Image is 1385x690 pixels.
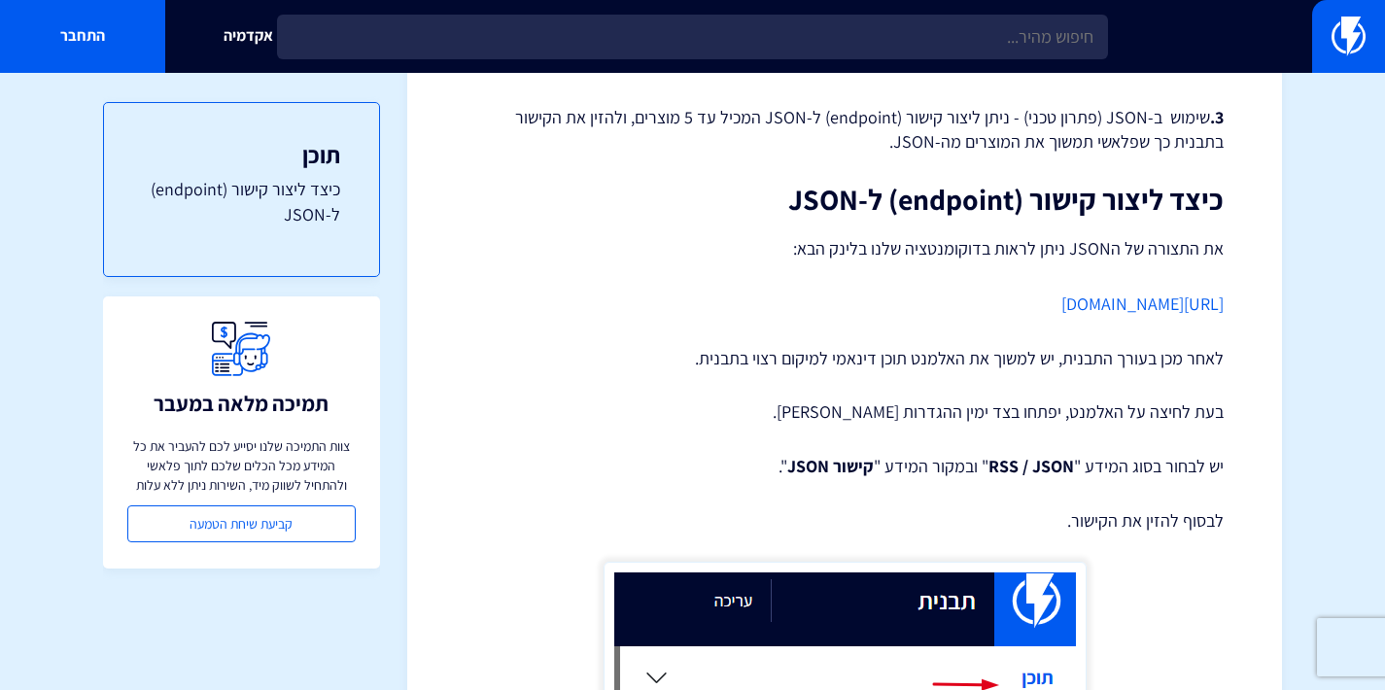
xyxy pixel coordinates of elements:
[466,346,1224,371] p: לאחר מכן בעורך התבנית, יש למשוך את האלמנט תוכן דינאמי למיקום רצוי בתבנית.
[466,454,1224,479] p: יש לבחור בסוג המידע " " ובמקור המידע " ".
[1210,106,1224,128] strong: 3.
[127,505,356,542] a: קביעת שיחת הטמעה
[466,105,1224,155] p: שימוש ב-JSON (פתרון טכני) - ניתן ליצור קישור (endpoint) ל-JSON המכיל עד 5 מוצרים, ולהזין את הקישו...
[154,392,329,415] h3: תמיכה מלאה במעבר
[787,455,874,477] strong: קישור JSON
[466,184,1224,216] h2: כיצד ליצור קישור (endpoint) ל-JSON
[466,235,1224,262] p: את התצורה של הJSON ניתן לראות בדוקומנטציה שלנו בלינק הבא:
[143,177,340,226] a: כיצד ליצור קישור (endpoint) ל-JSON
[1007,52,1165,74] a: ניתן לקרוא בהרחבה כאן.
[988,455,1074,477] strong: RSS / JSON
[143,142,340,167] h3: תוכן
[466,508,1224,534] p: לבסוף להזין את הקישור.
[466,399,1224,425] p: בעת לחיצה על האלמנט, יפתחו בצד ימין ההגדרות [PERSON_NAME].
[277,15,1108,59] input: חיפוש מהיר...
[1061,293,1224,315] a: [URL][DOMAIN_NAME]
[127,436,356,495] p: צוות התמיכה שלנו יסייע לכם להעביר את כל המידע מכל הכלים שלכם לתוך פלאשי ולהתחיל לשווק מיד, השירות...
